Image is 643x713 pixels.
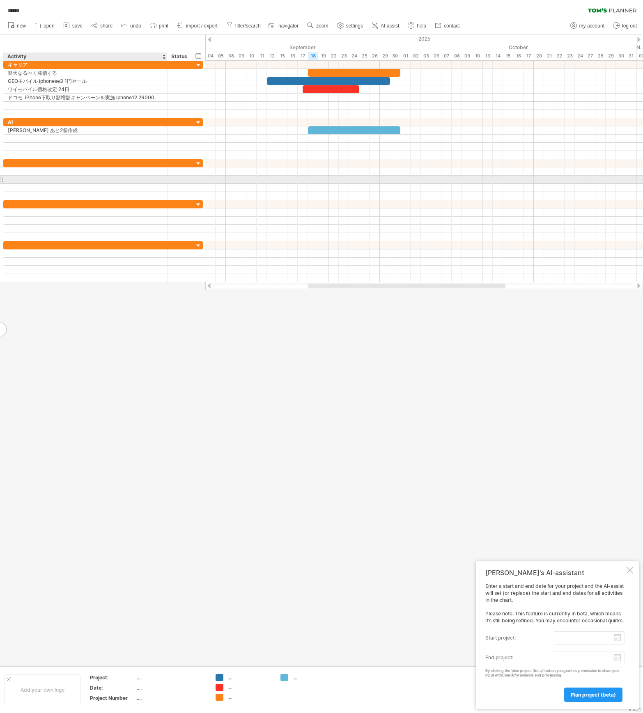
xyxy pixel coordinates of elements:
[44,23,55,29] span: open
[8,126,163,134] div: [PERSON_NAME] あと2個作成
[595,52,606,60] div: Tuesday, 28 October 2025
[8,85,163,93] div: ワイモバイル価格改定 24日
[148,21,171,31] a: print
[61,21,85,31] a: save
[433,21,462,31] a: contact
[524,52,534,60] div: Friday, 17 October 2025
[8,77,163,85] div: GEOモバイル iphonese3 1円セール
[205,52,216,60] div: Thursday, 4 September 2025
[482,52,493,60] div: Monday, 13 October 2025
[100,23,113,29] span: share
[6,21,28,31] a: new
[568,21,607,31] a: my account
[585,52,595,60] div: Monday, 27 October 2025
[411,52,421,60] div: Thursday, 2 October 2025
[130,23,141,29] span: undo
[606,52,616,60] div: Wednesday, 29 October 2025
[267,21,301,31] a: navigator
[227,694,272,701] div: ....
[90,695,135,702] div: Project Number
[298,52,308,60] div: Wednesday, 17 September 2025
[485,669,625,678] div: By clicking the 'plan project (beta)' button you grant us permission to share your input with for...
[90,684,135,691] div: Date:
[485,569,625,577] div: [PERSON_NAME]'s AI-assistant
[571,692,616,698] span: plan project (beta)
[159,23,168,29] span: print
[565,52,575,60] div: Thursday, 23 October 2025
[328,52,339,60] div: Monday, 22 September 2025
[339,52,349,60] div: Tuesday, 23 September 2025
[236,52,246,60] div: Tuesday, 9 September 2025
[421,52,431,60] div: Friday, 3 October 2025
[186,23,218,29] span: import / export
[90,674,135,681] div: Project:
[472,52,482,60] div: Friday, 10 October 2025
[485,651,554,664] label: end project:
[335,21,365,31] a: settings
[8,61,163,69] div: キャリア
[452,52,462,60] div: Wednesday, 8 October 2025
[32,21,57,31] a: open
[278,23,299,29] span: navigator
[406,21,429,31] a: help
[462,52,472,60] div: Thursday, 9 October 2025
[119,21,144,31] a: undo
[370,52,380,60] div: Friday, 26 September 2025
[513,52,524,60] div: Thursday, 16 October 2025
[380,52,390,60] div: Monday, 29 September 2025
[171,53,189,61] div: Status
[400,43,636,52] div: October 2025
[611,21,639,31] a: log out
[417,23,426,29] span: help
[554,52,565,60] div: Wednesday, 22 October 2025
[137,674,206,681] div: ....
[493,52,503,60] div: Tuesday, 14 October 2025
[216,52,226,60] div: Friday, 5 September 2025
[503,52,513,60] div: Wednesday, 15 October 2025
[381,23,399,29] span: AI assist
[226,52,236,60] div: Monday, 8 September 2025
[534,52,544,60] div: Monday, 20 October 2025
[575,52,585,60] div: Friday, 24 October 2025
[502,673,514,677] a: OpenAI
[267,52,277,60] div: Friday, 12 September 2025
[7,53,163,61] div: Activity
[359,52,370,60] div: Thursday, 25 September 2025
[308,52,318,60] div: Thursday, 18 September 2025
[622,23,637,29] span: log out
[137,695,206,702] div: ....
[564,688,622,702] a: plan project (beta)
[400,52,411,60] div: Wednesday, 1 October 2025
[441,52,452,60] div: Tuesday, 7 October 2025
[544,52,554,60] div: Tuesday, 21 October 2025
[4,674,81,705] div: Add your own logo
[137,684,206,691] div: ....
[431,52,441,60] div: Monday, 6 October 2025
[292,674,337,681] div: ....
[318,52,328,60] div: Friday, 19 September 2025
[305,21,331,31] a: zoom
[629,706,642,713] div: v 422
[72,23,83,29] span: save
[8,94,163,101] div: ドコモ iPhone下取り額増額キャンペーンを実施 iphone12 29000
[616,52,626,60] div: Thursday, 30 October 2025
[626,52,636,60] div: Friday, 31 October 2025
[246,52,257,60] div: Wednesday, 10 September 2025
[346,23,363,29] span: settings
[485,631,554,644] label: start project:
[8,69,163,77] div: 楽天なるべく発信する
[175,21,220,31] a: import / export
[224,21,263,31] a: filter/search
[444,23,460,29] span: contact
[175,43,400,52] div: September 2025
[579,23,604,29] span: my account
[257,52,267,60] div: Thursday, 11 September 2025
[316,23,328,29] span: zoom
[89,21,115,31] a: share
[8,118,163,126] div: AI
[287,52,298,60] div: Tuesday, 16 September 2025
[390,52,400,60] div: Tuesday, 30 September 2025
[227,684,272,691] div: ....
[227,674,272,681] div: ....
[277,52,287,60] div: Monday, 15 September 2025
